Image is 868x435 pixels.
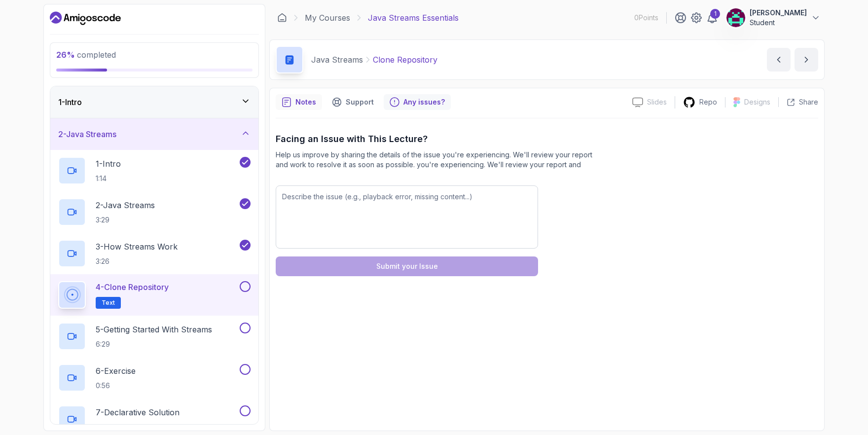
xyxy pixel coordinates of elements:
p: Java Streams [311,54,363,66]
button: 3-How Streams Work3:26 [58,240,251,267]
button: Submit your Issue [276,256,538,276]
a: Dashboard [50,10,121,26]
span: Text [102,299,115,307]
p: Repo [699,97,717,107]
button: 1-Intro [50,86,258,118]
p: 2 - Java Streams [96,199,155,211]
p: Student [750,18,807,28]
p: 6 - Exercise [96,365,136,377]
p: 5 - Getting Started With Streams [96,324,212,335]
p: Notes [295,97,316,107]
p: 6:29 [96,339,212,349]
button: Support button [326,94,380,110]
p: Java Streams Essentials [368,12,459,24]
button: 1-Intro1:14 [58,157,251,184]
p: Clone Repository [373,54,437,66]
p: 1 - Intro [96,158,121,170]
div: 1 [710,9,720,19]
p: Help us improve by sharing the details of the issue you're experiencing. We'll review your report... [276,150,593,170]
span: completed [56,50,116,60]
p: 4:07 [96,422,180,432]
p: 3:26 [96,256,178,266]
p: 7 - Declarative Solution [96,406,180,418]
a: 1 [706,12,718,24]
a: Dashboard [277,13,287,23]
button: Feedback button [384,94,451,110]
p: 0 Points [634,13,658,23]
button: Share [778,97,818,107]
p: 4 - Clone Repository [96,281,169,293]
div: Submit your Issue [376,261,438,271]
h3: 1 - Intro [58,96,82,108]
p: 3 - How Streams Work [96,241,178,253]
p: Any issues? [403,97,445,107]
button: 2-Java Streams [50,118,258,150]
p: Share [799,97,818,107]
button: next content [795,48,818,72]
button: 5-Getting Started With Streams6:29 [58,323,251,350]
p: Designs [744,97,770,107]
p: [PERSON_NAME] [750,8,807,18]
button: previous content [767,48,791,72]
p: Facing an Issue with This Lecture? [276,132,818,146]
a: Repo [675,96,725,109]
span: 26 % [56,50,75,60]
p: 1:14 [96,174,121,183]
button: 4-Clone RepositoryText [58,281,251,309]
button: user profile image[PERSON_NAME]Student [726,8,821,28]
button: 7-Declarative Solution4:07 [58,405,251,433]
p: 3:29 [96,215,155,225]
button: 2-Java Streams3:29 [58,198,251,226]
p: Support [346,97,374,107]
p: Slides [647,97,667,107]
h3: 2 - Java Streams [58,128,116,140]
p: 0:56 [96,381,136,391]
button: 6-Exercise0:56 [58,364,251,392]
img: user profile image [726,8,745,27]
button: notes button [276,94,322,110]
a: My Courses [305,12,350,24]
